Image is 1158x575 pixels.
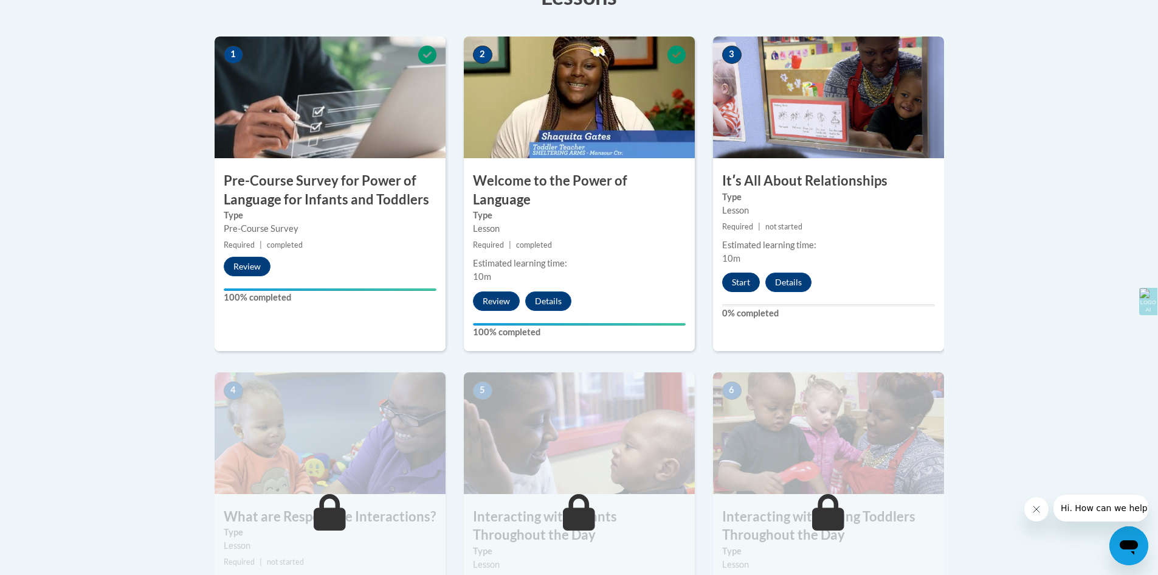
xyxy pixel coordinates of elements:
label: 0% completed [722,307,935,320]
span: Required [224,240,255,249]
div: Estimated learning time: [473,257,686,270]
div: Your progress [224,288,436,291]
div: Lesson [224,539,436,552]
span: Required [722,222,753,231]
div: Lesson [473,222,686,235]
label: Type [224,209,436,222]
span: | [509,240,511,249]
iframe: Close message [1024,497,1049,521]
label: 100% completed [224,291,436,304]
span: Required [473,240,504,249]
img: Course Image [215,37,446,158]
div: Estimated learning time: [722,239,935,252]
span: | [260,557,262,566]
img: Course Image [464,372,695,494]
img: Course Image [215,372,446,494]
h3: Welcome to the Power of Language [464,172,695,209]
h3: Interacting with Infants Throughout the Day [464,507,695,545]
h3: Interacting with Young Toddlers Throughout the Day [713,507,944,545]
span: 3 [722,46,742,64]
label: Type [224,526,436,539]
label: Type [722,190,935,204]
span: 5 [473,382,492,400]
h3: Itʹs All About Relationships [713,172,944,190]
span: 10m [473,271,491,282]
span: Hi. How can we help? [7,9,98,18]
span: 10m [722,253,740,263]
img: Course Image [464,37,695,158]
span: 1 [224,46,243,64]
button: Review [473,291,520,311]
div: Lesson [722,204,935,217]
div: Lesson [722,558,935,571]
label: Type [473,209,686,222]
h3: Pre-Course Survey for Power of Language for Infants and Toddlers [215,172,446,209]
span: completed [267,240,303,249]
span: Required [224,557,255,566]
div: Pre-Course Survey [224,222,436,235]
span: completed [516,240,552,249]
img: Course Image [713,37,944,158]
span: not started [267,557,304,566]
span: 4 [224,382,243,400]
button: Details [765,273,812,292]
div: Your progress [473,323,686,326]
div: Lesson [473,558,686,571]
span: not started [765,222,802,231]
button: Start [722,273,760,292]
img: Course Image [713,372,944,494]
h3: What are Responsive Interactions? [215,507,446,526]
label: 100% completed [473,326,686,339]
span: 2 [473,46,492,64]
iframe: Message from company [1053,495,1148,521]
label: Type [722,545,935,558]
span: | [260,240,262,249]
span: 6 [722,382,742,400]
button: Review [224,257,271,276]
iframe: Button to launch messaging window [1109,526,1148,565]
span: | [758,222,760,231]
label: Type [473,545,686,558]
button: Details [525,291,571,311]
